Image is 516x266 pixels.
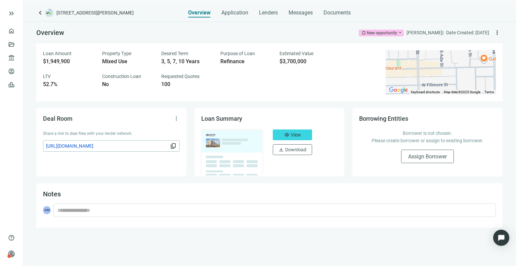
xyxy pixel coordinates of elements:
[56,9,134,16] span: [STREET_ADDRESS][PERSON_NAME]
[43,81,94,88] div: 52.7%
[8,54,13,61] span: account_balance
[492,27,503,38] button: more_vert
[36,29,64,37] span: Overview
[43,74,51,79] span: LTV
[46,142,169,150] span: [URL][DOMAIN_NAME]
[43,206,51,214] span: AM
[188,9,211,16] span: Overview
[406,29,443,36] div: [PERSON_NAME] |
[387,86,410,94] a: Open this area in Google Maps (opens a new window)
[8,234,15,241] span: help
[285,147,306,152] span: Download
[43,58,94,65] div: $1,949,900
[366,137,489,144] p: Please create borrower or assign to existing borrower.
[401,150,454,163] button: Assign Borrower
[161,51,188,56] span: Desired Term
[36,9,44,17] a: keyboard_arrow_left
[484,90,494,94] a: Terms (opens in new tab)
[8,251,15,257] span: person
[367,30,397,36] div: New opportunity
[102,58,153,65] div: Mixed Use
[324,9,351,16] span: Documents
[291,132,301,138] span: View
[220,51,255,56] span: Purpose of Loan
[43,131,132,136] span: Share a link to deal files with your lender network.
[221,9,248,16] span: Application
[278,147,284,152] span: download
[411,90,440,94] button: Keyboard shortcuts
[220,58,271,65] div: Refinance
[171,113,182,124] button: more_vert
[46,9,54,17] img: deal-logo
[201,115,242,122] span: Loan Summary
[102,51,131,56] span: Property Type
[279,58,331,65] div: $3,700,000
[43,51,72,56] span: Loan Amount
[366,129,489,137] p: Borrower is not chosen.
[102,74,141,79] span: Construction Loan
[173,115,180,122] span: more_vert
[361,31,366,35] span: bookmark
[273,129,312,140] button: visibilityView
[102,81,153,88] div: No
[43,115,73,122] span: Deal Room
[161,81,212,88] div: 100
[43,190,61,198] span: Notes
[289,9,313,16] span: Messages
[7,9,15,17] button: keyboard_double_arrow_right
[161,74,200,79] span: Requested Quotes
[446,29,489,36] div: Date Created: [DATE]
[494,29,501,36] span: more_vert
[408,153,447,160] span: Assign Borrower
[279,51,313,56] span: Estimated Value
[359,115,408,122] span: Borrowing Entities
[170,143,177,149] span: content_copy
[493,230,509,246] div: Open Intercom Messenger
[199,127,265,177] img: dealOverviewImg
[387,86,410,94] img: Google
[444,90,480,94] span: Map data ©2025 Google
[284,132,290,138] span: visibility
[273,144,312,155] button: downloadDownload
[259,9,278,16] span: Lenders
[161,58,212,65] div: 3, 5, 7, 10 Years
